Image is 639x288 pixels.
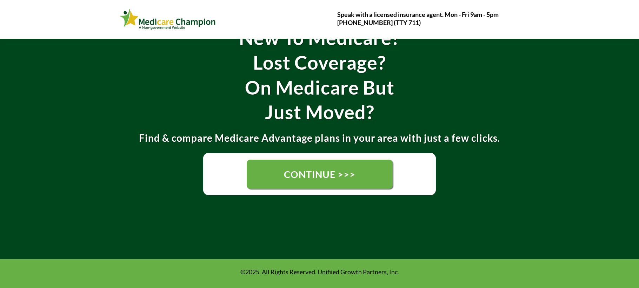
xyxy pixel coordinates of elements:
strong: Speak with a licensed insurance agent. Mon - Fri 9am - 5pm [337,11,499,18]
strong: Find & compare Medicare Advantage plans in your area with just a few clicks. [139,132,500,144]
strong: On Medicare But [245,76,394,99]
img: Webinar [120,7,216,31]
strong: [PHONE_NUMBER] (TTY 711) [337,19,421,26]
p: ©2025. All Rights Reserved. Unifiied Growth Partners, Inc. [121,268,518,276]
strong: Lost Coverage? [253,51,386,74]
span: CONTINUE >>> [284,168,355,180]
strong: Just Moved? [265,101,374,123]
a: CONTINUE >>> [247,160,393,189]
